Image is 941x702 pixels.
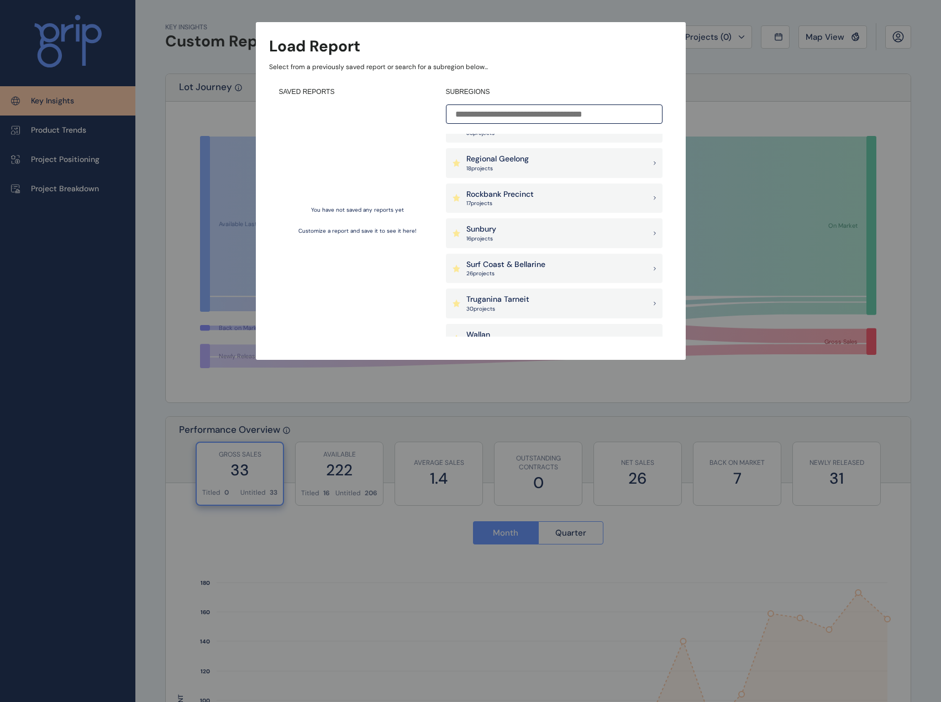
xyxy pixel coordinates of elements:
[466,154,529,165] p: Regional Geelong
[279,87,436,97] h4: SAVED REPORTS
[298,227,417,235] p: Customize a report and save it to see it here!
[466,129,534,137] p: 35 project s
[466,294,529,305] p: Truganina Tarneit
[446,87,663,97] h4: SUBREGIONS
[466,200,534,207] p: 17 project s
[311,206,404,214] p: You have not saved any reports yet
[466,259,545,270] p: Surf Coast & Bellarine
[269,35,360,57] h3: Load Report
[466,305,529,313] p: 30 project s
[466,235,496,243] p: 16 project s
[466,224,496,235] p: Sunbury
[466,329,491,340] p: Wallan
[466,165,529,172] p: 18 project s
[466,270,545,277] p: 26 project s
[269,62,672,72] p: Select from a previously saved report or search for a subregion below...
[466,189,534,200] p: Rockbank Precinct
